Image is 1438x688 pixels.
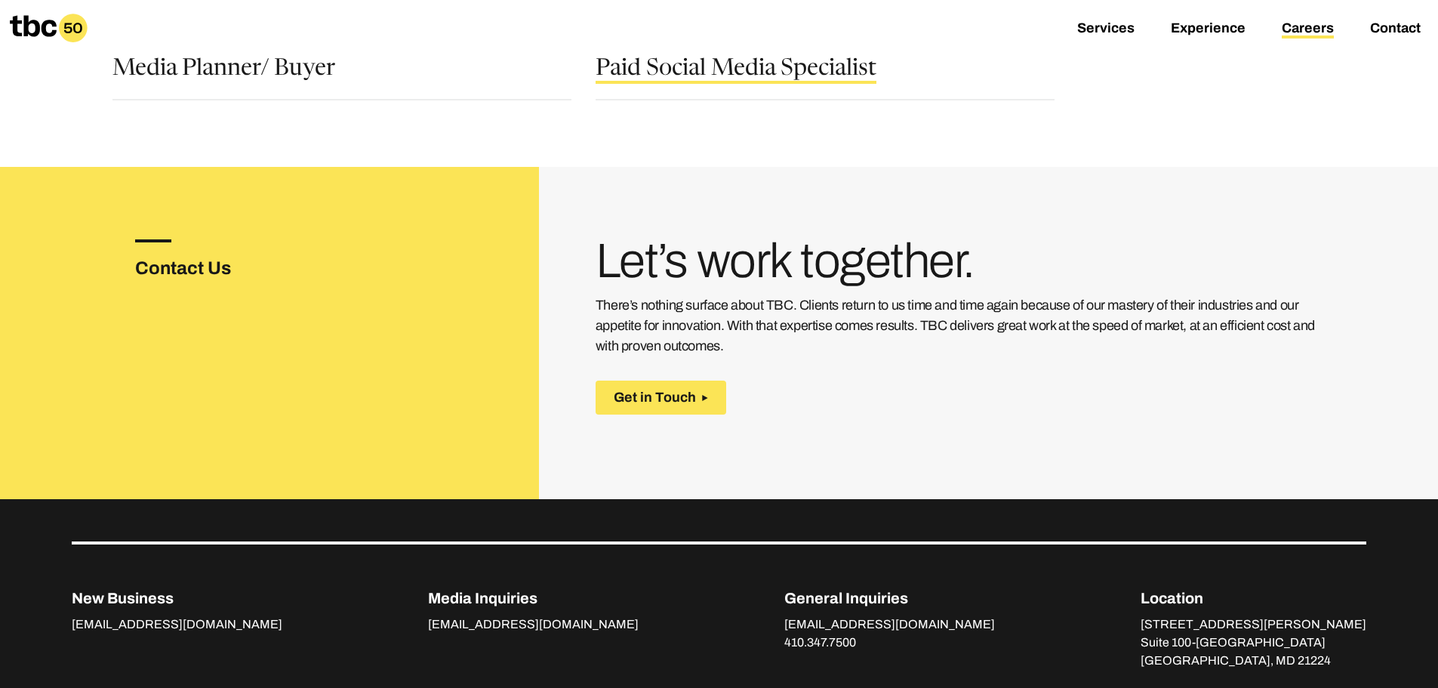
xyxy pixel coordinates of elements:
[596,295,1326,356] p: There’s nothing surface about TBC. Clients return to us time and time again because of our master...
[72,618,282,634] a: [EMAIL_ADDRESS][DOMAIN_NAME]
[112,58,335,84] a: Media Planner/ Buyer
[596,381,726,415] button: Get in Touch
[596,239,1326,283] h3: Let’s work together.
[135,255,280,282] h3: Contact Us
[1077,20,1135,39] a: Services
[1141,634,1366,652] p: Suite 100-[GEOGRAPHIC_DATA]
[428,587,639,609] p: Media Inquiries
[1370,20,1421,39] a: Contact
[1171,20,1246,39] a: Experience
[428,618,639,634] a: [EMAIL_ADDRESS][DOMAIN_NAME]
[1141,652,1366,670] p: [GEOGRAPHIC_DATA], MD 21224
[784,587,995,609] p: General Inquiries
[1282,20,1334,39] a: Careers
[784,618,995,634] a: [EMAIL_ADDRESS][DOMAIN_NAME]
[72,587,282,609] p: New Business
[1141,615,1366,634] p: [STREET_ADDRESS][PERSON_NAME]
[784,636,856,653] a: 410.347.7500
[614,390,696,406] span: Get in Touch
[596,58,876,84] a: Paid Social Media Specialist
[1141,587,1366,609] p: Location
